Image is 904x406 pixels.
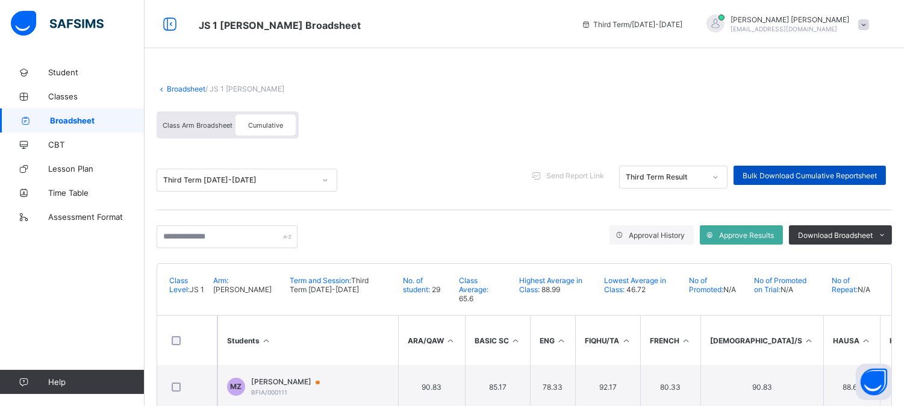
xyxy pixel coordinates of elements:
button: Open asap [856,364,892,400]
span: Arm: [213,276,228,285]
div: Third Term Result [626,173,705,182]
div: IsmailAbdulaziz [694,14,875,34]
span: [PERSON_NAME] [213,285,272,294]
span: Lowest Average in Class: [604,276,666,294]
span: BFIA/000111 [251,389,287,396]
i: Sort in Ascending Order [804,336,814,345]
span: Time Table [48,188,145,198]
span: session/term information [581,20,682,29]
th: FIQHU/TA [575,316,640,365]
span: MZ [231,382,242,391]
span: Third Term [DATE]-[DATE] [290,276,369,294]
span: Help [48,377,144,387]
span: N/A [724,285,737,294]
i: Sort in Ascending Order [621,336,631,345]
th: ENG [530,316,576,365]
span: Highest Average in Class: [519,276,582,294]
a: Broadsheet [167,84,205,93]
span: / JS 1 [PERSON_NAME] [205,84,284,93]
span: Lesson Plan [48,164,145,173]
span: 65.6 [459,294,473,303]
span: Class Arm Broadsheet [199,19,361,31]
th: Students [217,316,398,365]
span: Student [48,67,145,77]
th: FRENCH [640,316,700,365]
i: Sort in Ascending Order [511,336,521,345]
span: Download Broadsheet [798,231,873,240]
th: HAUSA [823,316,881,365]
span: [PERSON_NAME] [251,377,331,387]
th: ARA/QAW [398,316,465,365]
span: No of Promoted on Trial: [755,276,807,294]
th: BASIC SC [465,316,530,365]
span: Approval History [629,231,685,240]
img: safsims [11,11,104,36]
span: Class Arm Broadsheet [163,121,232,130]
span: 29 [431,285,441,294]
span: No of Repeat: [832,276,858,294]
span: Class Average: [459,276,488,294]
span: Approve Results [719,231,774,240]
span: JS 1 [190,285,204,294]
span: N/A [858,285,870,294]
span: Classes [48,92,145,101]
i: Sort in Ascending Order [861,336,871,345]
i: Sort Ascending [261,336,272,345]
span: Send Report Link [546,171,604,180]
span: 88.99 [540,285,560,294]
span: Broadsheet [50,116,145,125]
i: Sort in Ascending Order [446,336,456,345]
th: [DEMOGRAPHIC_DATA]/S [700,316,823,365]
span: Cumulative [248,121,283,130]
span: N/A [781,285,794,294]
span: Assessment Format [48,212,145,222]
span: CBT [48,140,145,149]
span: [EMAIL_ADDRESS][DOMAIN_NAME] [731,25,837,33]
span: Class Level: [169,276,190,294]
i: Sort in Ascending Order [681,336,691,345]
span: No. of student: [404,276,431,294]
span: Bulk Download Cumulative Reportsheet [743,171,877,180]
span: No of Promoted: [690,276,724,294]
span: Term and Session: [290,276,351,285]
i: Sort in Ascending Order [556,336,567,345]
span: 46.72 [625,285,646,294]
div: Third Term [DATE]-[DATE] [163,176,315,185]
span: [PERSON_NAME] [PERSON_NAME] [731,15,849,24]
